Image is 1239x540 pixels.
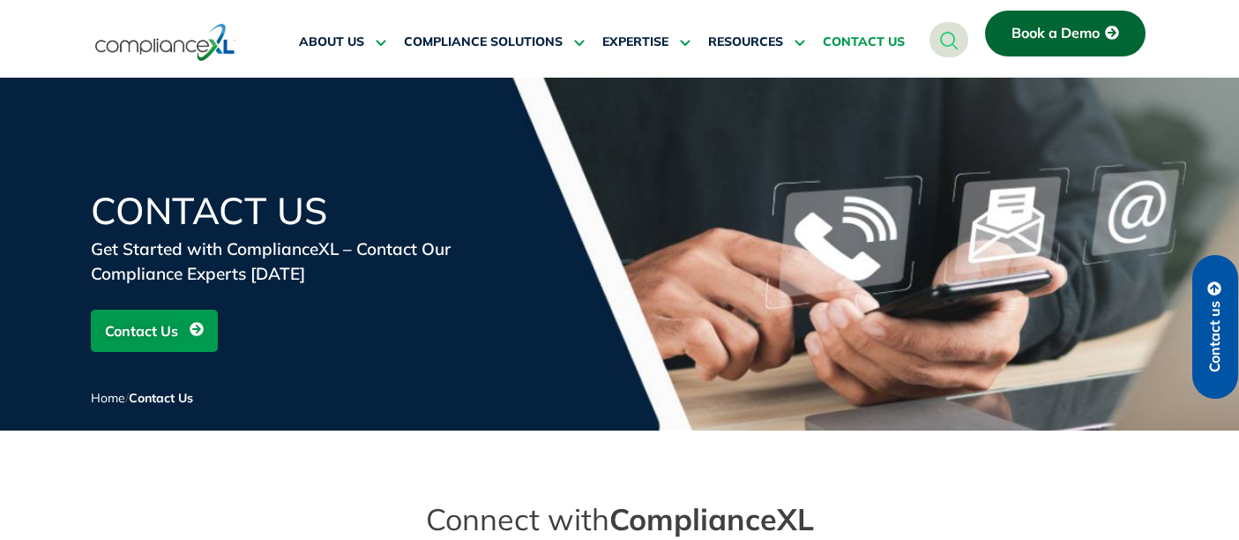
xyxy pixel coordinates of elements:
span: Contact Us [105,314,178,348]
a: ABOUT US [299,21,386,64]
span: CONTACT US [823,34,905,50]
span: / [91,390,193,406]
span: COMPLIANCE SOLUTIONS [404,34,563,50]
a: Home [91,390,125,406]
a: Contact Us [91,310,218,352]
a: EXPERTISE [602,21,690,64]
span: RESOURCES [708,34,783,50]
a: CONTACT US [823,21,905,64]
img: logo-one.svg [95,22,235,63]
span: EXPERTISE [602,34,668,50]
span: Contact Us [129,390,193,406]
span: Book a Demo [1011,26,1100,41]
a: Contact us [1192,255,1238,399]
span: Contact us [1207,301,1223,372]
a: Book a Demo [985,11,1146,56]
h2: Connect with [361,501,879,538]
span: ABOUT US [299,34,364,50]
strong: ComplianceXL [609,500,814,538]
a: RESOURCES [708,21,805,64]
h1: Contact Us [91,192,514,229]
a: navsearch-button [929,22,968,57]
div: Get Started with ComplianceXL – Contact Our Compliance Experts [DATE] [91,236,514,286]
a: COMPLIANCE SOLUTIONS [404,21,585,64]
